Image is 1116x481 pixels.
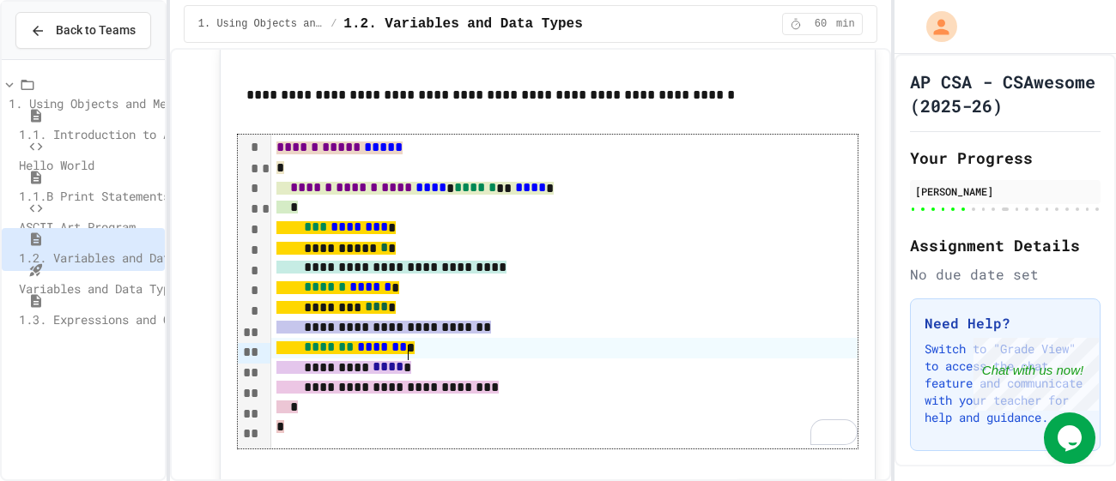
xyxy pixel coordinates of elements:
p: Switch to "Grade View" to access the chat feature and communicate with your teacher for help and ... [925,340,1086,426]
span: 1. Using Objects and Methods [198,17,324,31]
span: 1. Using Objects and Methods [9,95,201,111]
span: Variables and Data Types - Quiz [19,280,232,297]
div: [PERSON_NAME] [915,183,1095,199]
span: / [331,17,337,31]
h3: Need Help? [925,313,1086,334]
span: 1.1.B Print Statements [19,188,170,204]
div: My Account [908,7,961,46]
div: To enrich screen reader interactions, please activate Accessibility in Grammarly extension settings [271,135,858,441]
span: 60 [807,17,834,31]
div: No due date set [910,264,1101,285]
span: min [836,17,855,31]
span: Hello World [19,157,94,173]
iframe: chat widget [1044,412,1099,464]
span: Back to Teams [56,21,136,39]
h2: Assignment Details [910,233,1101,257]
span: 1.2. Variables and Data Types [343,14,582,34]
span: 1.3. Expressions and Output [New] [19,311,246,328]
span: 1.2. Variables and Data Types [19,250,218,266]
span: ASCII Art Program [19,219,136,235]
h2: Your Progress [910,146,1101,170]
iframe: chat widget [973,338,1099,411]
button: Back to Teams [15,12,151,49]
h1: AP CSA - CSAwesome (2025-26) [910,69,1101,117]
span: 1.1. Introduction to Algorithms, Programming, and Compilers [19,126,424,142]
